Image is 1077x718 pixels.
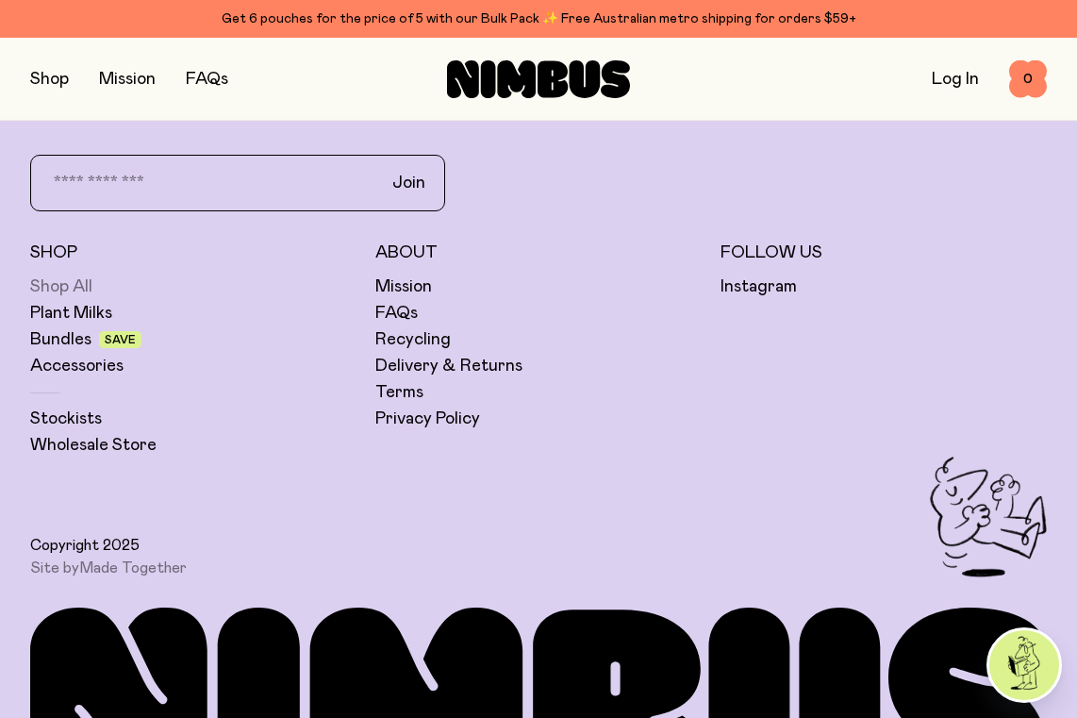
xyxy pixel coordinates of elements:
[375,276,432,298] a: Mission
[30,559,187,577] span: Site by
[375,381,423,404] a: Terms
[375,328,451,351] a: Recycling
[30,328,91,351] a: Bundles
[375,355,522,377] a: Delivery & Returns
[392,172,425,194] span: Join
[30,536,140,555] span: Copyright 2025
[30,8,1047,30] div: Get 6 pouches for the price of 5 with our Bulk Pack ✨ Free Australian metro shipping for orders $59+
[79,560,187,576] a: Made Together
[99,71,156,88] a: Mission
[375,302,418,325] a: FAQs
[377,163,440,203] button: Join
[375,242,702,264] h5: About
[989,630,1059,700] img: agent
[375,408,480,430] a: Privacy Policy
[30,242,356,264] h5: Shop
[721,242,1047,264] h5: Follow Us
[30,408,102,430] a: Stockists
[932,71,979,88] a: Log In
[30,302,112,325] a: Plant Milks
[105,334,136,345] span: Save
[186,71,228,88] a: FAQs
[30,355,124,377] a: Accessories
[721,276,797,298] a: Instagram
[1009,60,1047,98] button: 0
[30,276,92,298] a: Shop All
[30,434,157,457] a: Wholesale Store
